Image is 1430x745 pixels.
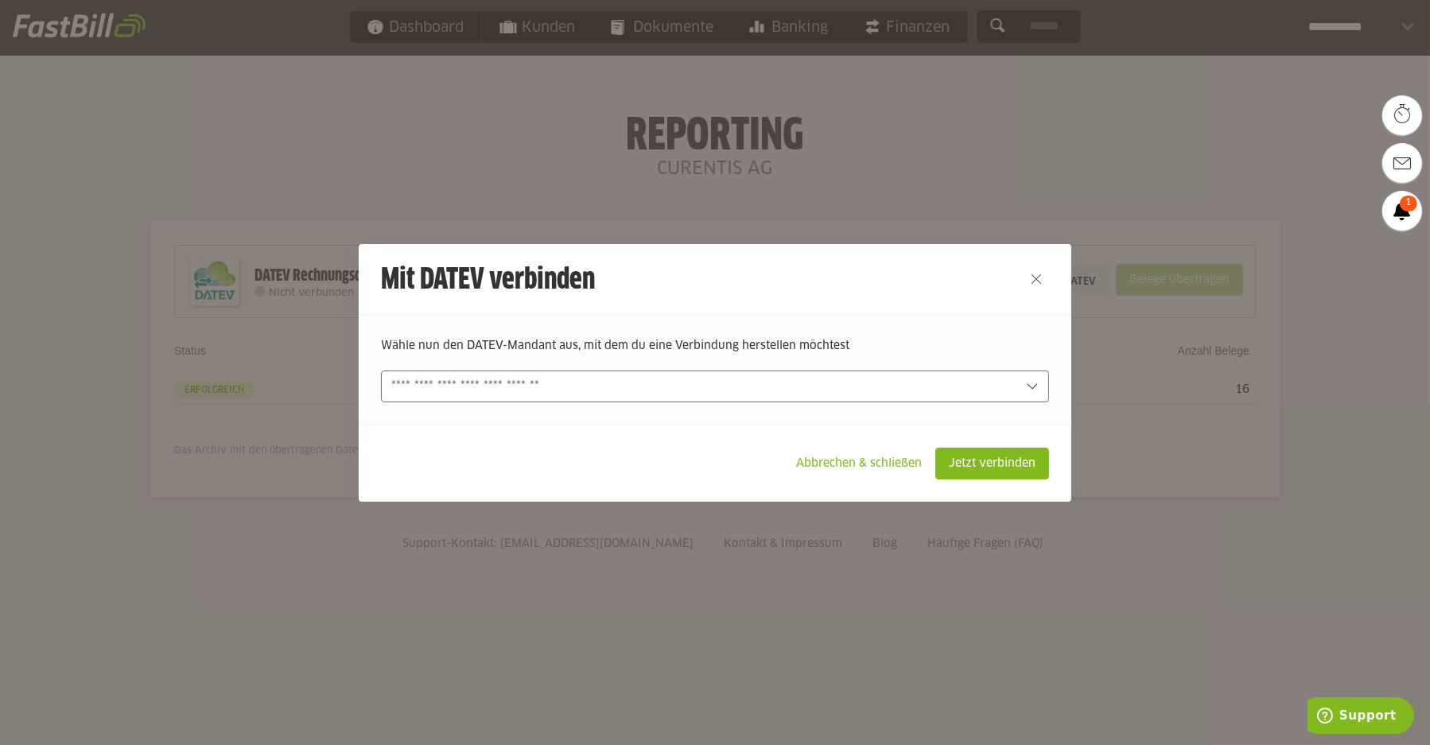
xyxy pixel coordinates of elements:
[783,448,935,479] sl-button: Abbrechen & schließen
[381,337,1049,355] p: Wähle nun den DATEV-Mandant aus, mit dem du eine Verbindung herstellen möchtest
[1308,697,1414,737] iframe: Öffnet ein Widget, in dem Sie weitere Informationen finden
[1400,196,1417,211] span: 1
[1382,191,1422,231] a: 1
[935,448,1049,479] sl-button: Jetzt verbinden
